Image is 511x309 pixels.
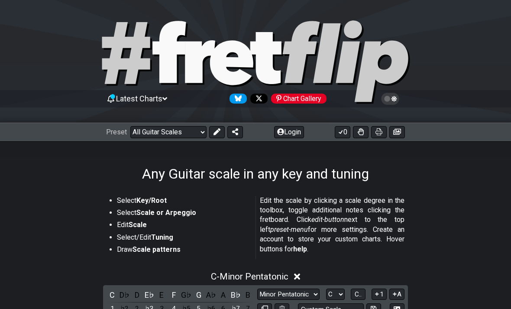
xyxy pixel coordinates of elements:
div: Chart Gallery [271,94,327,104]
span: Preset [106,128,127,136]
strong: Tuning [151,233,173,241]
select: Tonic/Root [326,289,345,300]
div: toggle pitch class [218,289,229,301]
strong: Scale or Arpeggio [136,208,196,217]
div: toggle pitch class [131,289,142,301]
div: toggle pitch class [119,289,130,301]
span: C.. [355,290,362,298]
div: toggle pitch class [243,289,254,301]
span: Toggle light / dark theme [385,95,395,103]
li: Edit [117,220,249,232]
li: Select [117,196,249,208]
em: preset-menu [270,225,308,234]
button: C.. [351,289,365,300]
div: toggle pitch class [144,289,155,301]
select: Preset [130,126,207,138]
div: toggle pitch class [193,289,204,301]
a: Follow #fretflip at X [247,94,268,104]
button: 1 [372,289,386,300]
div: toggle pitch class [107,289,118,301]
h1: Any Guitar scale in any key and tuning [142,166,369,182]
li: Draw [117,245,249,257]
div: toggle pitch class [205,289,217,301]
button: A [389,289,404,300]
a: Follow #fretflip at Bluesky [226,94,247,104]
div: toggle pitch class [230,289,241,301]
select: Scale [257,289,320,300]
p: Edit the scale by clicking a scale degree in the toolbox, toggle additional notes clicking the fr... [260,196,404,254]
em: edit-button [311,215,344,224]
button: Login [274,126,304,138]
strong: Key/Root [136,196,167,205]
span: Latest Charts [116,94,162,103]
button: 0 [335,126,350,138]
button: Create image [389,126,405,138]
div: toggle pitch class [181,289,192,301]
div: toggle pitch class [168,289,180,301]
strong: Scale patterns [133,245,181,254]
button: Toggle Dexterity for all fretkits [353,126,369,138]
button: Edit Preset [209,126,225,138]
div: toggle pitch class [156,289,167,301]
button: Share Preset [227,126,243,138]
strong: help [293,245,307,253]
li: Select [117,208,249,220]
strong: Scale [129,221,147,229]
button: Print [371,126,387,138]
a: #fretflip at Pinterest [268,94,327,104]
span: C - Minor Pentatonic [211,271,288,282]
li: Select/Edit [117,233,249,245]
